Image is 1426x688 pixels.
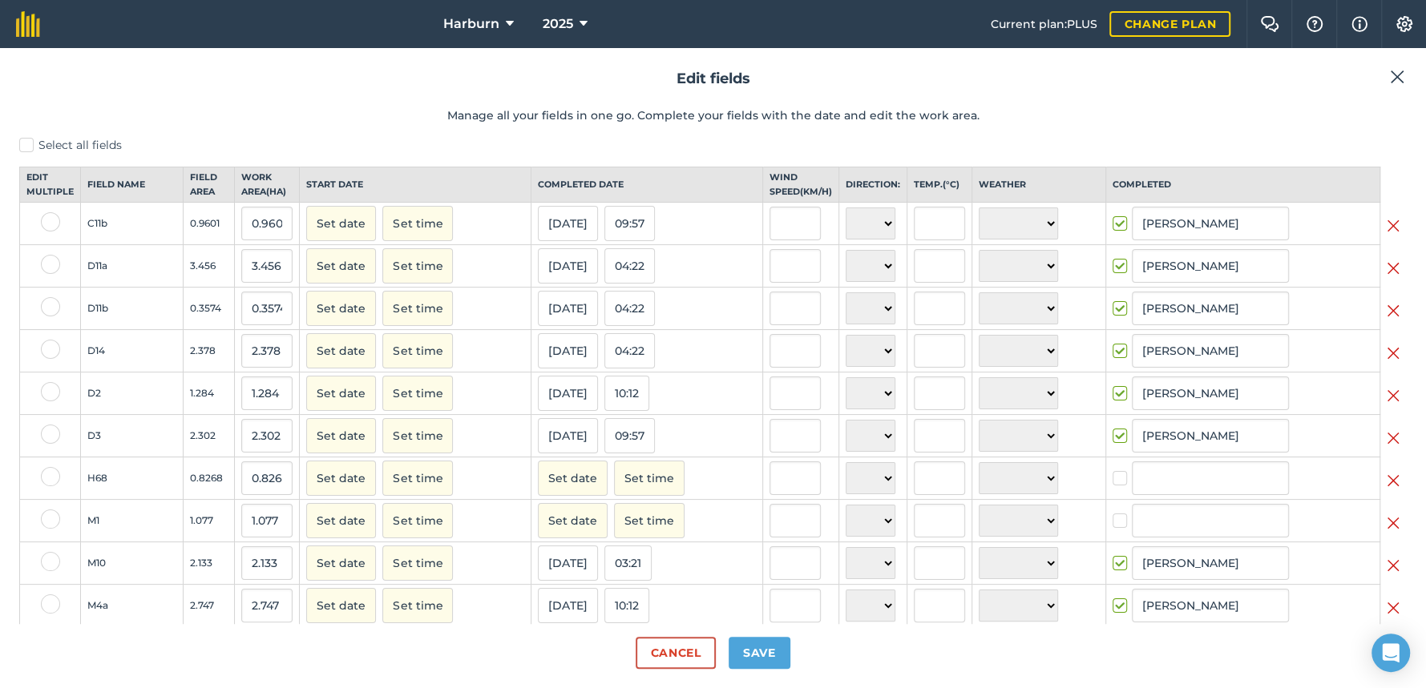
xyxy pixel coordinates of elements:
[543,14,573,34] span: 2025
[1387,598,1400,618] img: svg+xml;base64,PHN2ZyB4bWxucz0iaHR0cDovL3d3dy53My5vcmcvMjAwMC9zdmciIHdpZHRoPSIyMiIgaGVpZ2h0PSIzMC...
[1109,11,1230,37] a: Change plan
[1390,67,1404,87] img: svg+xml;base64,PHN2ZyB4bWxucz0iaHR0cDovL3d3dy53My5vcmcvMjAwMC9zdmciIHdpZHRoPSIyMiIgaGVpZ2h0PSIzMC...
[382,503,453,538] button: Set time
[1305,16,1324,32] img: A question mark icon
[538,206,598,241] button: [DATE]
[1260,16,1279,32] img: Two speech bubbles overlapping with the left bubble in the forefront
[538,503,608,538] button: Set date
[1387,344,1400,363] img: svg+xml;base64,PHN2ZyB4bWxucz0iaHR0cDovL3d3dy53My5vcmcvMjAwMC9zdmciIHdpZHRoPSIyMiIgaGVpZ2h0PSIzMC...
[81,585,184,627] td: M4a
[81,288,184,330] td: D11b
[184,585,235,627] td: 2.747
[538,461,608,496] button: Set date
[538,545,598,581] button: [DATE]
[1395,16,1414,32] img: A cog icon
[306,291,376,326] button: Set date
[184,167,235,203] th: Field Area
[184,500,235,542] td: 1.077
[604,418,655,453] button: 09:57
[729,637,790,669] button: Save
[20,167,81,203] th: Edit multiple
[382,376,453,411] button: Set time
[19,107,1407,124] p: Manage all your fields in one go. Complete your fields with the date and edit the work area.
[382,291,453,326] button: Set time
[1105,167,1380,203] th: Completed
[1387,428,1400,448] img: svg+xml;base64,PHN2ZyB4bWxucz0iaHR0cDovL3d3dy53My5vcmcvMjAwMC9zdmciIHdpZHRoPSIyMiIgaGVpZ2h0PSIzMC...
[1387,301,1400,320] img: svg+xml;base64,PHN2ZyB4bWxucz0iaHR0cDovL3d3dy53My5vcmcvMjAwMC9zdmciIHdpZHRoPSIyMiIgaGVpZ2h0PSIzMC...
[1387,471,1400,490] img: svg+xml;base64,PHN2ZyB4bWxucz0iaHR0cDovL3d3dy53My5vcmcvMjAwMC9zdmciIHdpZHRoPSIyMiIgaGVpZ2h0PSIzMC...
[538,376,598,411] button: [DATE]
[382,206,453,241] button: Set time
[604,333,655,368] button: 04:22
[1387,513,1400,533] img: svg+xml;base64,PHN2ZyB4bWxucz0iaHR0cDovL3d3dy53My5vcmcvMjAwMC9zdmciIHdpZHRoPSIyMiIgaGVpZ2h0PSIzMC...
[81,203,184,245] td: C11b
[614,461,685,496] button: Set time
[1387,556,1400,575] img: svg+xml;base64,PHN2ZyB4bWxucz0iaHR0cDovL3d3dy53My5vcmcvMjAwMC9zdmciIHdpZHRoPSIyMiIgaGVpZ2h0PSIzMC...
[531,167,763,203] th: Completed date
[604,291,655,326] button: 04:22
[16,11,40,37] img: fieldmargin Logo
[306,545,376,581] button: Set date
[538,291,598,326] button: [DATE]
[443,14,499,34] span: Harburn
[184,415,235,457] td: 2.302
[1387,386,1400,405] img: svg+xml;base64,PHN2ZyB4bWxucz0iaHR0cDovL3d3dy53My5vcmcvMjAwMC9zdmciIHdpZHRoPSIyMiIgaGVpZ2h0PSIzMC...
[382,545,453,581] button: Set time
[300,167,531,203] th: Start date
[1371,634,1410,672] div: Open Intercom Messenger
[907,167,972,203] th: Temp. ( ° C )
[1387,216,1400,235] img: svg+xml;base64,PHN2ZyB4bWxucz0iaHR0cDovL3d3dy53My5vcmcvMjAwMC9zdmciIHdpZHRoPSIyMiIgaGVpZ2h0PSIzMC...
[990,15,1097,33] span: Current plan : PLUS
[614,503,685,538] button: Set time
[538,248,598,284] button: [DATE]
[382,588,453,623] button: Set time
[306,206,376,241] button: Set date
[636,637,715,669] button: Cancel
[306,461,376,496] button: Set date
[1387,259,1400,278] img: svg+xml;base64,PHN2ZyB4bWxucz0iaHR0cDovL3d3dy53My5vcmcvMjAwMC9zdmciIHdpZHRoPSIyMiIgaGVpZ2h0PSIzMC...
[19,137,1407,154] label: Select all fields
[382,418,453,453] button: Set time
[81,457,184,500] td: H68
[81,245,184,288] td: D11a
[538,333,598,368] button: [DATE]
[19,67,1407,91] h2: Edit fields
[81,500,184,542] td: M1
[235,167,300,203] th: Work area ( Ha )
[838,167,907,203] th: Direction:
[81,330,184,372] td: D14
[972,167,1105,203] th: Weather
[382,248,453,284] button: Set time
[81,542,184,585] td: M10
[604,206,655,241] button: 09:57
[184,288,235,330] td: 0.3574
[306,418,376,453] button: Set date
[184,245,235,288] td: 3.456
[1351,14,1367,34] img: svg+xml;base64,PHN2ZyB4bWxucz0iaHR0cDovL3d3dy53My5vcmcvMjAwMC9zdmciIHdpZHRoPSIxNyIgaGVpZ2h0PSIxNy...
[81,372,184,415] td: D2
[762,167,838,203] th: Wind speed ( km/h )
[184,372,235,415] td: 1.284
[604,545,652,581] button: 03:21
[538,418,598,453] button: [DATE]
[306,248,376,284] button: Set date
[184,457,235,500] td: 0.8268
[184,542,235,585] td: 2.133
[538,588,598,623] button: [DATE]
[306,503,376,538] button: Set date
[306,333,376,368] button: Set date
[81,167,184,203] th: Field name
[81,415,184,457] td: D3
[306,376,376,411] button: Set date
[604,376,649,411] button: 10:12
[306,588,376,623] button: Set date
[382,461,453,496] button: Set time
[184,330,235,372] td: 2.378
[382,333,453,368] button: Set time
[604,248,655,284] button: 04:22
[604,588,649,623] button: 10:12
[184,203,235,245] td: 0.9601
